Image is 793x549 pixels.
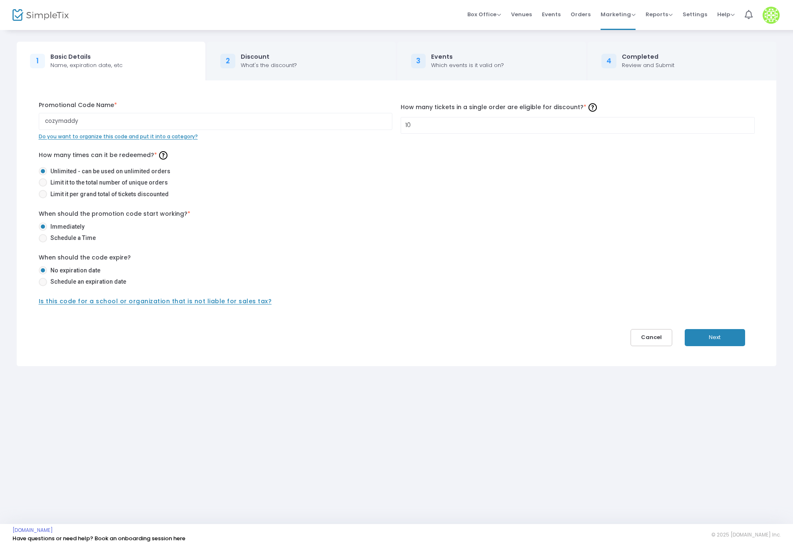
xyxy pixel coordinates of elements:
span: Settings [683,4,707,25]
label: When should the code expire? [39,253,131,262]
span: © 2025 [DOMAIN_NAME] Inc. [711,532,781,538]
span: Limit it per grand total of tickets discounted [47,190,169,199]
span: How many times can it be redeemed? [39,151,170,159]
span: Marketing [601,10,636,18]
div: Review and Submit [622,61,674,70]
span: Limit it to the total number of unique orders [47,178,168,187]
span: Do you want to organize this code and put it into a category? [39,133,198,140]
span: Reports [646,10,673,18]
span: No expiration date [47,266,100,275]
div: 4 [601,54,616,69]
span: Venues [511,4,532,25]
input: Enter Promo Code [39,113,393,130]
button: Cancel [631,329,672,346]
a: [DOMAIN_NAME] [12,527,53,534]
span: Is this code for a school or organization that is not liable for sales tax? [39,297,272,305]
button: Next [685,329,745,346]
a: Have questions or need help? Book an onboarding session here [12,534,185,542]
div: Events [431,52,504,61]
span: Help [717,10,735,18]
div: Discount [241,52,297,61]
span: Schedule a Time [47,234,96,242]
img: question-mark [159,151,167,160]
img: question-mark [589,103,597,112]
span: Orders [571,4,591,25]
span: Immediately [47,222,85,231]
span: Unlimited - can be used on unlimited orders [47,167,170,176]
label: Promotional Code Name [39,101,393,110]
div: 2 [220,54,235,69]
label: How many tickets in a single order are eligible for discount? [401,101,755,114]
div: What's the discount? [241,61,297,70]
div: Basic Details [50,52,122,61]
span: Box Office [467,10,501,18]
label: When should the promotion code start working? [39,210,190,218]
div: 3 [411,54,426,69]
div: Name, expiration date, etc [50,61,122,70]
div: Completed [622,52,674,61]
span: Schedule an expiration date [47,277,126,286]
div: Which events is it valid on? [431,61,504,70]
span: Events [542,4,561,25]
div: 1 [30,54,45,69]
